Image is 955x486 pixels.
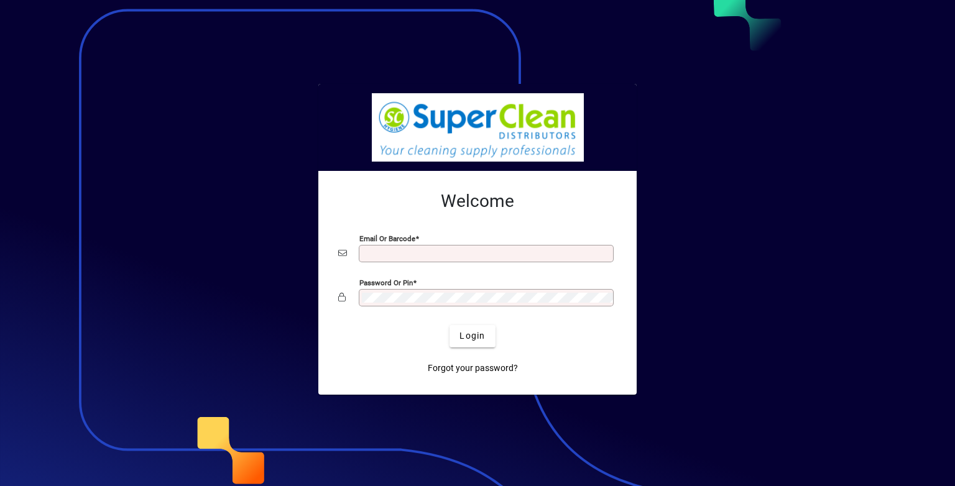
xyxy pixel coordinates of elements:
[459,329,485,342] span: Login
[359,234,415,242] mat-label: Email or Barcode
[423,357,523,380] a: Forgot your password?
[428,362,518,375] span: Forgot your password?
[338,191,617,212] h2: Welcome
[359,278,413,287] mat-label: Password or Pin
[450,325,495,347] button: Login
